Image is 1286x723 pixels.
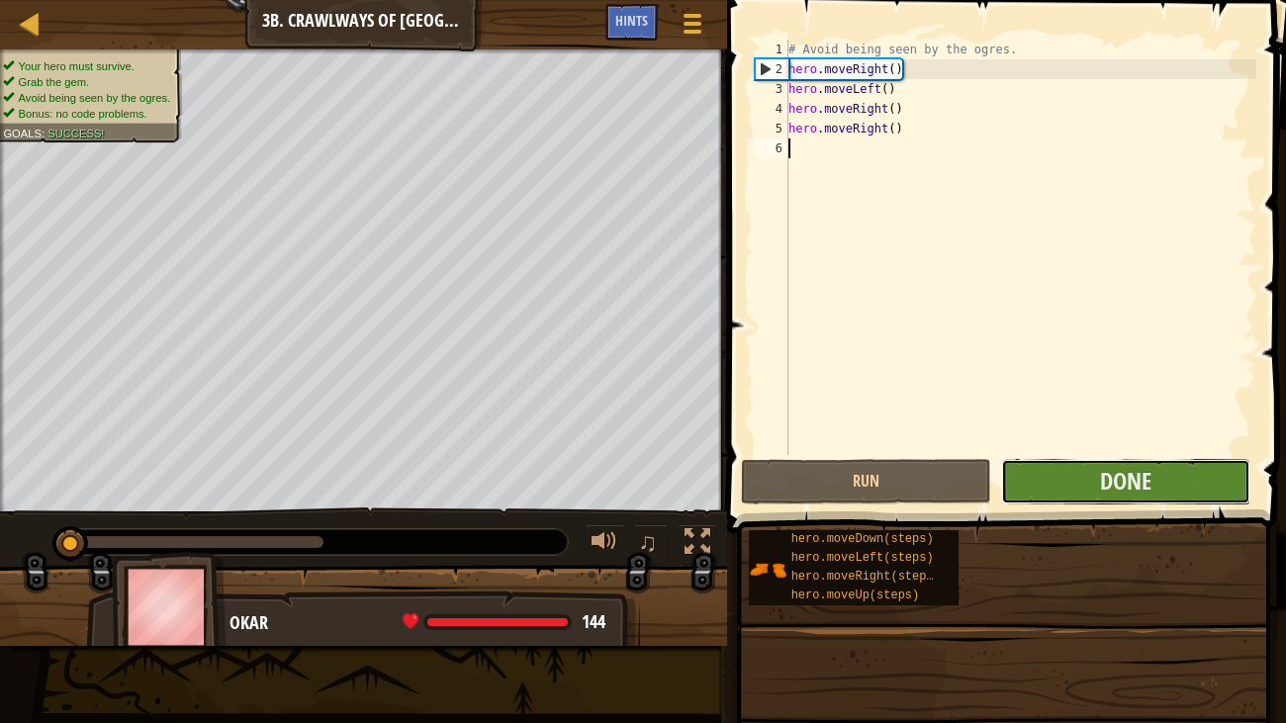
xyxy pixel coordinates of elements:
[749,551,786,588] img: portrait.png
[668,4,717,50] button: Show game menu
[42,127,47,139] span: :
[615,11,648,30] span: Hints
[634,524,668,565] button: ♫
[230,610,620,636] div: Okar
[47,127,104,139] span: Success!
[112,552,227,662] img: thang_avatar_frame.png
[3,90,170,106] li: Avoid being seen by the ogres.
[3,127,42,139] span: Goals
[1100,465,1151,497] span: Done
[3,106,170,122] li: Bonus: no code problems.
[755,99,788,119] div: 4
[19,107,147,120] span: Bonus: no code problems.
[791,532,934,546] span: hero.moveDown(steps)
[791,551,934,565] span: hero.moveLeft(steps)
[791,588,920,602] span: hero.moveUp(steps)
[19,91,171,104] span: Avoid being seen by the ogres.
[19,75,90,88] span: Grab the gem.
[791,570,941,584] span: hero.moveRight(steps)
[582,609,605,634] span: 144
[1001,459,1251,504] button: Done
[755,40,788,59] div: 1
[755,79,788,99] div: 3
[741,459,991,504] button: Run
[756,59,788,79] div: 2
[19,59,135,72] span: Your hero must survive.
[755,119,788,138] div: 5
[3,74,170,90] li: Grab the gem.
[755,138,788,158] div: 6
[585,524,624,565] button: Adjust volume
[3,58,170,74] li: Your hero must survive.
[403,613,605,631] div: health: 144 / 144
[638,527,658,557] span: ♫
[678,524,717,565] button: Toggle fullscreen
